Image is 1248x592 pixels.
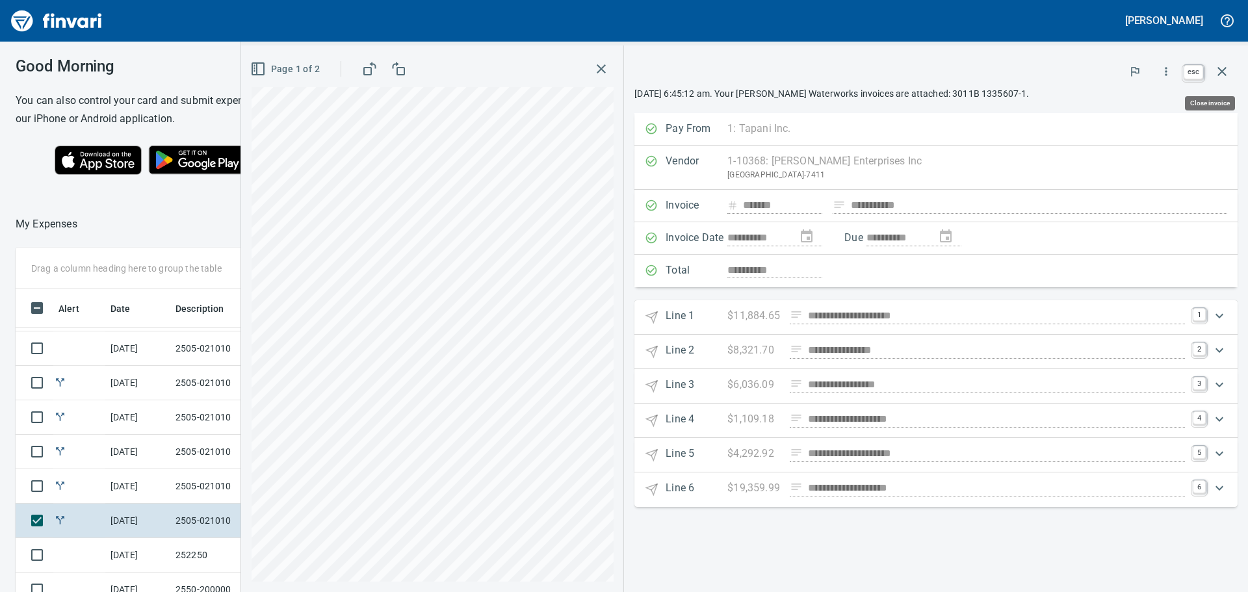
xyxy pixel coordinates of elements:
[248,57,325,81] button: Page 1 of 2
[105,469,170,504] td: [DATE]
[110,301,131,316] span: Date
[16,92,292,128] h6: You can also control your card and submit expenses from our iPhone or Android application.
[175,301,241,316] span: Description
[58,301,96,316] span: Alert
[634,369,1238,404] div: Expand
[1184,65,1203,79] a: esc
[105,331,170,366] td: [DATE]
[53,447,67,456] span: Split transaction
[727,377,779,393] p: $6,036.09
[16,216,77,232] nav: breadcrumb
[105,400,170,435] td: [DATE]
[1125,14,1203,27] h5: [PERSON_NAME]
[170,435,287,469] td: 2505-021010
[53,378,67,387] span: Split transaction
[31,262,222,275] p: Drag a column heading here to group the table
[105,538,170,573] td: [DATE]
[170,538,287,573] td: 252250
[1121,57,1149,86] button: Flag
[1193,446,1206,459] a: 5
[634,472,1238,507] div: Expand
[105,504,170,538] td: [DATE]
[105,366,170,400] td: [DATE]
[727,308,779,324] p: $11,884.65
[1152,57,1180,86] button: More
[666,446,727,465] p: Line 5
[16,216,77,232] p: My Expenses
[105,435,170,469] td: [DATE]
[1122,10,1206,31] button: [PERSON_NAME]
[727,446,779,462] p: $4,292.92
[666,342,727,361] p: Line 2
[53,516,67,524] span: Split transaction
[8,5,105,36] img: Finvari
[170,504,287,538] td: 2505-021010
[170,366,287,400] td: 2505-021010
[58,301,79,316] span: Alert
[16,57,292,75] h3: Good Morning
[727,411,779,428] p: $1,109.18
[634,438,1238,472] div: Expand
[634,335,1238,369] div: Expand
[53,413,67,421] span: Split transaction
[253,61,320,77] span: Page 1 of 2
[634,300,1238,335] div: Expand
[1193,342,1206,355] a: 2
[170,469,287,504] td: 2505-021010
[1193,377,1206,390] a: 3
[1193,411,1206,424] a: 4
[666,308,727,327] p: Line 1
[53,482,67,490] span: Split transaction
[1193,480,1206,493] a: 6
[142,138,253,181] img: Get it on Google Play
[1193,308,1206,321] a: 1
[666,411,727,430] p: Line 4
[666,480,727,499] p: Line 6
[666,377,727,396] p: Line 3
[727,480,779,496] p: $19,359.99
[170,400,287,435] td: 2505-021010
[727,342,779,359] p: $8,321.70
[175,301,224,316] span: Description
[55,146,142,175] img: Download on the App Store
[634,87,1238,100] p: [DATE] 6:45:12 am. Your [PERSON_NAME] Waterworks invoices are attached: 3011B 1335607-1.
[110,301,148,316] span: Date
[170,331,287,366] td: 2505-021010
[634,404,1238,438] div: Expand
